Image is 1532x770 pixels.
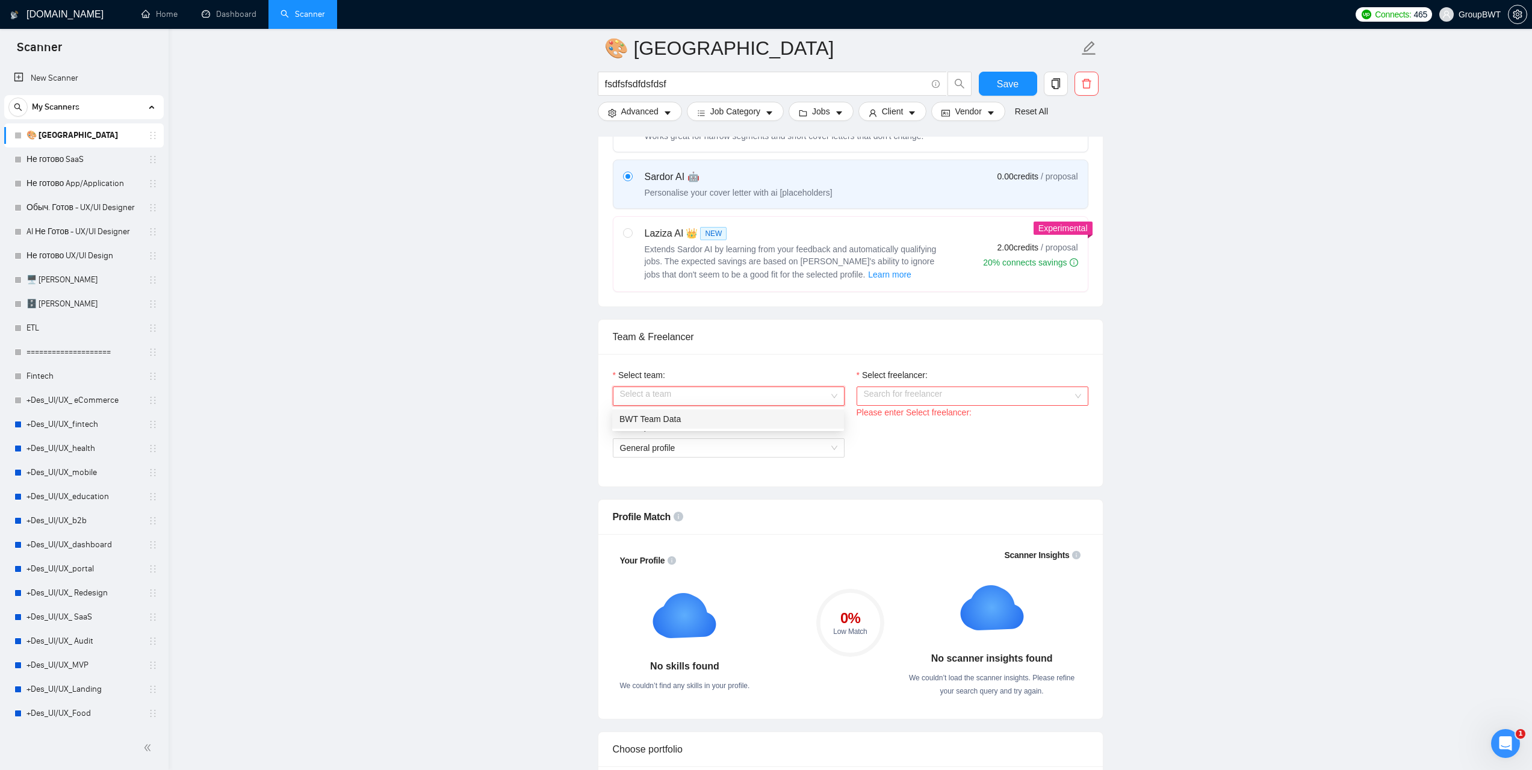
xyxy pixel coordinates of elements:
[148,347,158,357] span: holder
[26,436,141,461] a: +Des_UI/UX_health
[812,105,830,118] span: Jobs
[10,5,19,25] img: logo
[26,533,141,557] a: +Des_UI/UX_dashboard
[908,108,916,117] span: caret-down
[1044,72,1068,96] button: copy
[857,406,1088,419] div: Please enter Select freelancer:
[148,155,158,164] span: holder
[148,203,158,213] span: holder
[700,227,727,240] span: NEW
[14,66,154,90] a: New Scanner
[26,725,141,750] a: +Des_UI/UX_Food_restaurant
[620,556,665,565] span: Your Profile
[612,409,844,429] div: BWT Team Data
[26,388,141,412] a: +Des_UI/UX_ eCommerce
[1509,10,1527,19] span: setting
[148,323,158,333] span: holder
[650,661,719,671] strong: No skills found
[620,443,675,453] span: General profile
[697,108,706,117] span: bars
[710,105,760,118] span: Job Category
[141,9,178,19] a: homeHome
[604,33,1079,63] input: Scanner name...
[816,611,884,626] div: 0 %
[148,251,158,261] span: holder
[148,660,158,670] span: holder
[613,368,665,382] label: Select team:
[613,732,1088,766] div: Choose portfolio
[148,179,158,188] span: holder
[148,685,158,694] span: holder
[281,9,325,19] a: searchScanner
[686,226,698,241] span: 👑
[605,76,926,92] input: Search Freelance Jobs...
[148,636,158,646] span: holder
[613,320,1088,354] div: Team & Freelancer
[997,76,1019,92] span: Save
[7,39,72,64] span: Scanner
[858,102,927,121] button: userClientcaret-down
[955,105,981,118] span: Vendor
[947,72,972,96] button: search
[816,628,884,635] div: Low Match
[1508,10,1527,19] a: setting
[868,268,911,281] span: Learn more
[621,105,659,118] span: Advanced
[997,170,1038,183] span: 0.00 credits
[148,516,158,526] span: holder
[864,387,1073,405] input: Select freelancer:
[835,108,843,117] span: caret-down
[663,108,672,117] span: caret-down
[931,102,1005,121] button: idcardVendorcaret-down
[1072,551,1081,559] span: info-circle
[789,102,854,121] button: folderJobscaret-down
[148,492,158,501] span: holder
[26,244,141,268] a: Не готово UX/UI Design
[1075,72,1099,96] button: delete
[909,674,1075,695] span: We couldn’t load the scanner insights. Please refine your search query and try again.
[941,108,950,117] span: idcard
[598,102,682,121] button: settingAdvancedcaret-down
[26,196,141,220] a: Обыч. Готов - UX/UI Designer
[1075,78,1098,89] span: delete
[26,461,141,485] a: +Des_UI/UX_mobile
[4,66,164,90] li: New Scanner
[26,123,141,147] a: 🎨 [GEOGRAPHIC_DATA]
[148,612,158,622] span: holder
[26,292,141,316] a: 🗄️ [PERSON_NAME]
[26,412,141,436] a: +Des_UI/UX_fintech
[148,299,158,309] span: holder
[674,512,683,521] span: info-circle
[26,509,141,533] a: +Des_UI/UX_b2b
[26,364,141,388] a: Fintech
[645,244,937,279] span: Extends Sardor AI by learning from your feedback and automatically qualifying jobs. The expected ...
[202,9,256,19] a: dashboardDashboard
[997,241,1038,254] span: 2.00 credits
[9,103,27,111] span: search
[857,368,928,382] label: Select freelancer:
[1041,170,1078,182] span: / proposal
[8,98,28,117] button: search
[1081,40,1097,56] span: edit
[668,556,676,565] span: info-circle
[1375,8,1411,21] span: Connects:
[148,275,158,285] span: holder
[613,406,845,419] div: Please select a team
[148,540,158,550] span: holder
[1044,78,1067,89] span: copy
[148,371,158,381] span: holder
[645,187,833,199] div: Personalise your cover letter with ai [placeholders]
[1004,551,1069,559] span: Scanner Insights
[867,267,912,282] button: Laziza AI NEWExtends Sardor AI by learning from your feedback and automatically qualifying jobs. ...
[1414,8,1427,21] span: 465
[148,396,158,405] span: holder
[645,170,833,184] div: Sardor AI 🤖
[687,102,784,121] button: barsJob Categorycaret-down
[1041,241,1078,253] span: / proposal
[26,557,141,581] a: +Des_UI/UX_portal
[148,709,158,718] span: holder
[1491,729,1520,758] iframe: Intercom live chat
[1516,729,1525,739] span: 1
[1070,258,1078,267] span: info-circle
[979,72,1037,96] button: Save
